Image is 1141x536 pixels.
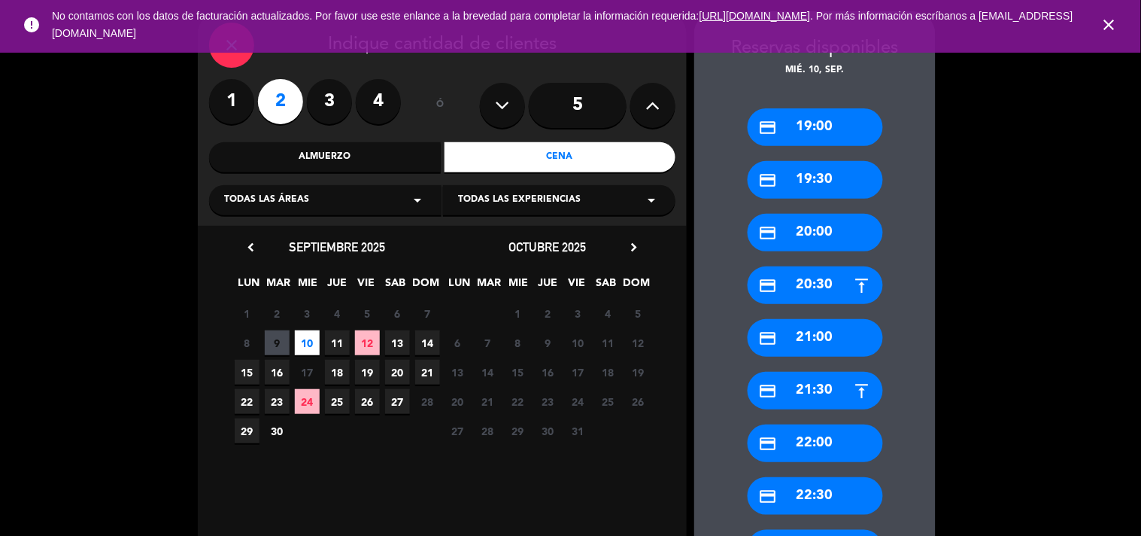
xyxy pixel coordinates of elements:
span: 25 [325,389,350,414]
div: 22:00 [748,425,883,462]
span: 29 [235,419,259,443]
span: 9 [265,330,290,355]
span: 5 [355,301,380,326]
a: . Por más información escríbanos a [EMAIL_ADDRESS][DOMAIN_NAME] [52,10,1073,39]
span: 10 [566,330,590,355]
span: 27 [445,419,470,443]
span: MIE [506,274,531,299]
i: credit_card [759,118,778,137]
span: 28 [415,389,440,414]
span: MAR [266,274,291,299]
i: close [1100,16,1118,34]
div: ó [416,79,465,132]
span: 3 [295,301,320,326]
i: arrow_drop_down [408,191,426,209]
i: credit_card [759,382,778,400]
span: 26 [355,389,380,414]
span: DOM [413,274,438,299]
span: 27 [385,389,410,414]
span: No contamos con los datos de facturación actualizados. Por favor use este enlance a la brevedad p... [52,10,1073,39]
span: LUN [448,274,472,299]
span: Todas las áreas [224,193,309,208]
span: JUE [325,274,350,299]
div: 20:30 [748,266,883,304]
span: DOM [624,274,648,299]
span: 1 [235,301,259,326]
div: 20:00 [748,214,883,251]
span: 31 [566,419,590,443]
span: 18 [325,360,350,385]
span: 8 [505,330,530,355]
div: 21:00 [748,319,883,357]
span: 26 [626,389,651,414]
span: 21 [415,360,440,385]
span: MIE [296,274,320,299]
span: 6 [445,330,470,355]
span: 14 [415,330,440,355]
div: Almuerzo [209,142,441,172]
i: credit_card [759,434,778,453]
i: chevron_right [626,239,642,255]
span: 4 [325,301,350,326]
span: 30 [265,419,290,443]
div: mié. 10, sep. [694,63,936,78]
span: Todas las experiencias [458,193,581,208]
span: 19 [626,360,651,385]
span: 8 [235,330,259,355]
a: [URL][DOMAIN_NAME] [699,10,811,22]
span: octubre 2025 [509,239,587,254]
span: 22 [235,389,259,414]
div: 19:00 [748,108,883,146]
span: 15 [235,360,259,385]
span: 22 [505,389,530,414]
i: chevron_left [243,239,259,255]
span: 25 [596,389,621,414]
span: 30 [536,419,560,443]
span: 19 [355,360,380,385]
span: 13 [385,330,410,355]
span: MAR [477,274,502,299]
span: VIE [354,274,379,299]
span: 4 [596,301,621,326]
label: 1 [209,79,254,124]
span: 10 [295,330,320,355]
span: 11 [325,330,350,355]
span: 16 [536,360,560,385]
span: 23 [536,389,560,414]
span: 9 [536,330,560,355]
span: septiembre 2025 [289,239,385,254]
label: 2 [258,79,303,124]
span: 21 [475,389,500,414]
div: Cena [445,142,676,172]
span: 3 [566,301,590,326]
span: 6 [385,301,410,326]
div: 22:30 [748,477,883,515]
span: 7 [475,330,500,355]
span: 17 [295,360,320,385]
i: error [23,16,41,34]
span: 20 [385,360,410,385]
div: 19:30 [748,161,883,199]
span: 24 [566,389,590,414]
span: VIE [565,274,590,299]
span: 11 [596,330,621,355]
span: 7 [415,301,440,326]
span: LUN [237,274,262,299]
span: 13 [445,360,470,385]
label: 4 [356,79,401,124]
span: 28 [475,419,500,443]
span: 29 [505,419,530,443]
i: credit_card [759,329,778,348]
i: arrow_drop_down [642,191,660,209]
span: 1 [505,301,530,326]
i: credit_card [759,276,778,295]
span: 17 [566,360,590,385]
i: credit_card [759,171,778,190]
span: 12 [355,330,380,355]
label: 3 [307,79,352,124]
span: JUE [536,274,560,299]
span: 24 [295,389,320,414]
i: credit_card [759,487,778,506]
span: 16 [265,360,290,385]
span: 5 [626,301,651,326]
